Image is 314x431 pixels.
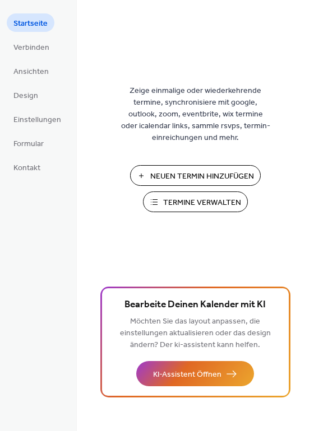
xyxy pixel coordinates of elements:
span: Neuen Termin Hinzufügen [150,171,254,182]
a: Kontakt [7,158,47,176]
span: Zeige einmalige oder wiederkehrende termine, synchronisiere mit google, outlook, zoom, eventbrite... [120,85,271,144]
button: KI-Assistent Öffnen [136,361,254,386]
span: Ansichten [13,66,49,78]
span: Design [13,90,38,102]
a: Startseite [7,13,54,32]
a: Design [7,86,45,104]
a: Ansichten [7,62,56,80]
span: Kontakt [13,162,40,174]
a: Einstellungen [7,110,68,128]
a: Verbinden [7,38,56,56]
button: Neuen Termin Hinzufügen [130,165,261,186]
span: Einstellungen [13,114,61,126]
span: KI-Assistent Öffnen [153,369,221,381]
span: Verbinden [13,42,49,54]
span: Termine Verwalten [163,197,241,209]
a: Formular [7,134,50,152]
span: Möchten Sie das layout anpassen, die einstellungen aktualisieren oder das design ändern? Der ki-a... [120,314,271,353]
span: Startseite [13,18,48,30]
button: Termine Verwalten [143,191,248,212]
span: Bearbeite Deinen Kalender mit KI [124,297,266,313]
span: Formular [13,138,44,150]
